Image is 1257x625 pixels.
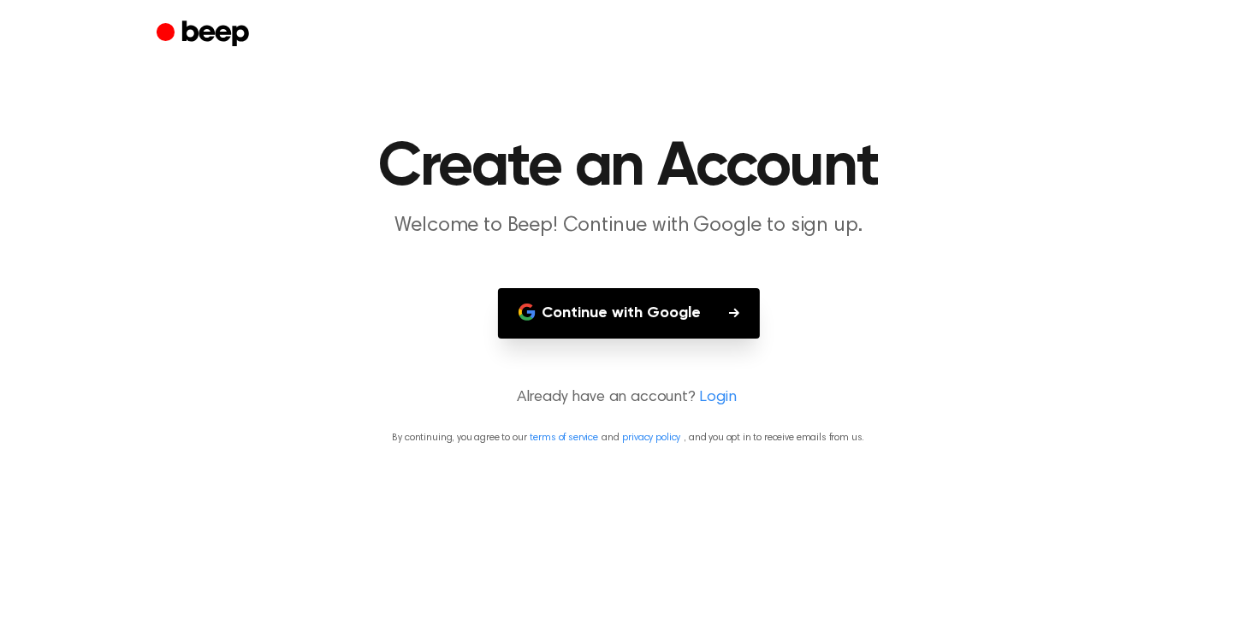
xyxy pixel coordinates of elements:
[157,18,253,51] a: Beep
[531,433,598,443] a: terms of service
[191,137,1067,198] h1: Create an Account
[300,212,958,240] p: Welcome to Beep! Continue with Google to sign up.
[623,433,681,443] a: privacy policy
[498,288,760,339] button: Continue with Google
[21,386,1236,410] p: Already have an account?
[21,430,1236,445] p: By continuing, you agree to our and , and you opt in to receive emails from us.
[699,386,737,410] a: Login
